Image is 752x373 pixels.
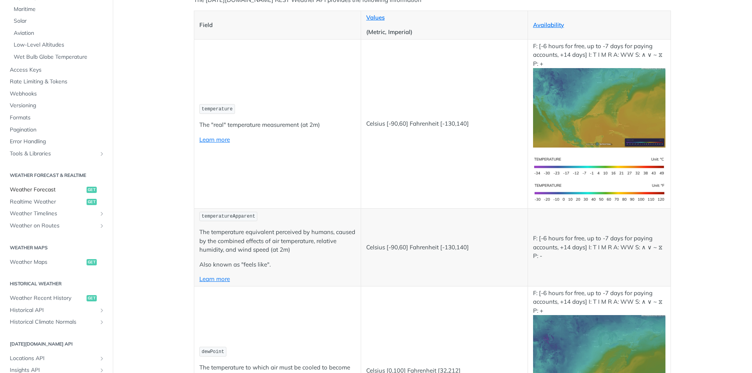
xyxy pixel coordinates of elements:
[6,208,107,220] a: Weather TimelinesShow subpages for Weather Timelines
[87,187,97,193] span: get
[14,17,105,25] span: Solar
[10,318,97,326] span: Historical Climate Normals
[6,100,107,112] a: Versioning
[87,295,97,301] span: get
[10,138,105,146] span: Error Handling
[14,29,105,37] span: Aviation
[10,90,105,98] span: Webhooks
[14,53,105,61] span: Wet Bulb Globe Temperature
[10,355,97,362] span: Locations API
[10,39,107,51] a: Low-Level Altitudes
[199,21,356,30] p: Field
[199,260,356,269] p: Also known as "feels like".
[10,51,107,63] a: Wet Bulb Globe Temperature
[202,106,233,112] span: temperature
[6,353,107,364] a: Locations APIShow subpages for Locations API
[10,126,105,134] span: Pagination
[99,307,105,314] button: Show subpages for Historical API
[87,259,97,265] span: get
[6,292,107,304] a: Weather Recent Historyget
[6,256,107,268] a: Weather Mapsget
[366,243,522,252] p: Celsius [-90,60] Fahrenheit [-130,140]
[10,114,105,122] span: Formats
[533,21,564,29] a: Availability
[10,198,85,206] span: Realtime Weather
[6,341,107,348] h2: [DATE][DOMAIN_NAME] API
[10,210,97,218] span: Weather Timelines
[10,66,105,74] span: Access Keys
[10,78,105,86] span: Rate Limiting & Tokens
[199,228,356,254] p: The temperature equivalent perceived by humans, caused by the combined effects of air temperature...
[6,280,107,287] h2: Historical Weather
[199,121,356,130] p: The "real" temperature measurement (at 2m)
[533,234,665,261] p: F: [-6 hours for free, up to -7 days for paying accounts, +14 days] I: T I M R A: WW S: ∧ ∨ ~ ⧖ P: -
[6,112,107,124] a: Formats
[14,41,105,49] span: Low-Level Altitudes
[10,294,85,302] span: Weather Recent History
[202,349,224,355] span: dewPoint
[10,306,97,314] span: Historical API
[6,172,107,179] h2: Weather Forecast & realtime
[10,27,107,39] a: Aviation
[533,42,665,148] p: F: [-6 hours for free, up to -7 days for paying accounts, +14 days] I: T I M R A: WW S: ∧ ∨ ~ ⧖ P: +
[6,220,107,232] a: Weather on RoutesShow subpages for Weather on Routes
[366,119,522,128] p: Celsius [-90,60] Fahrenheit [-130,140]
[10,186,85,194] span: Weather Forecast
[99,211,105,217] button: Show subpages for Weather Timelines
[6,305,107,316] a: Historical APIShow subpages for Historical API
[87,199,97,205] span: get
[99,319,105,325] button: Show subpages for Historical Climate Normals
[366,28,522,37] p: (Metric, Imperial)
[199,275,230,283] a: Learn more
[202,214,255,219] span: temperatureApparent
[533,188,665,196] span: Expand image
[99,151,105,157] button: Show subpages for Tools & Libraries
[10,222,97,230] span: Weather on Routes
[10,4,107,15] a: Maritime
[10,15,107,27] a: Solar
[6,88,107,100] a: Webhooks
[6,184,107,196] a: Weather Forecastget
[14,5,105,13] span: Maritime
[6,148,107,160] a: Tools & LibrariesShow subpages for Tools & Libraries
[99,355,105,362] button: Show subpages for Locations API
[10,150,97,158] span: Tools & Libraries
[10,258,85,266] span: Weather Maps
[6,64,107,76] a: Access Keys
[99,223,105,229] button: Show subpages for Weather on Routes
[10,102,105,110] span: Versioning
[6,316,107,328] a: Historical Climate NormalsShow subpages for Historical Climate Normals
[533,162,665,169] span: Expand image
[6,244,107,251] h2: Weather Maps
[199,136,230,143] a: Learn more
[6,124,107,136] a: Pagination
[533,351,665,358] span: Expand image
[366,14,385,21] a: Values
[533,104,665,111] span: Expand image
[6,136,107,148] a: Error Handling
[6,196,107,208] a: Realtime Weatherget
[6,76,107,88] a: Rate Limiting & Tokens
